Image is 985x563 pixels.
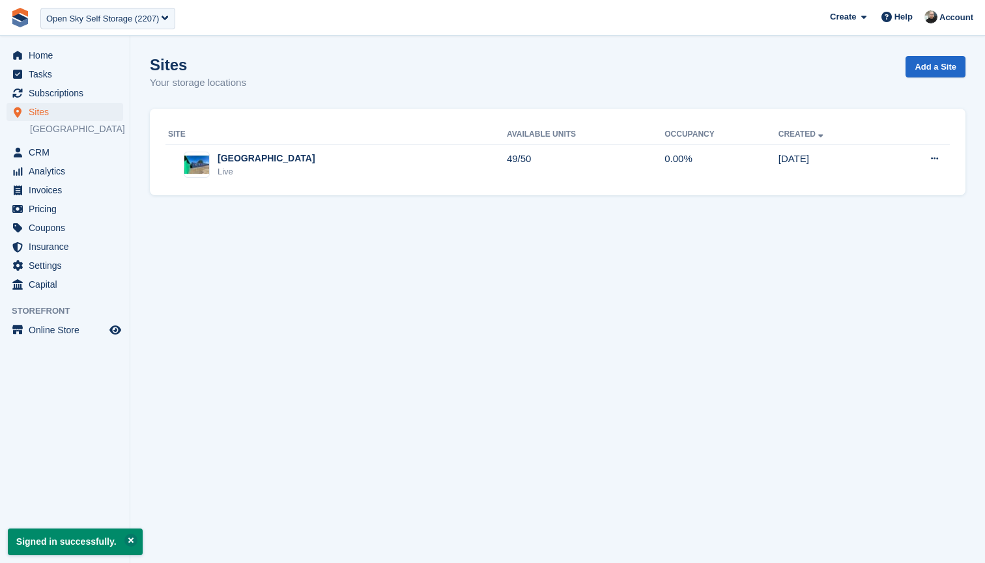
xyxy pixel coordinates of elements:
span: Home [29,46,107,64]
a: menu [7,143,123,161]
a: menu [7,219,123,237]
span: Pricing [29,200,107,218]
p: Your storage locations [150,76,246,90]
span: Capital [29,275,107,294]
a: Created [778,130,826,139]
a: menu [7,238,123,256]
a: menu [7,84,123,102]
a: menu [7,46,123,64]
a: menu [7,275,123,294]
h1: Sites [150,56,246,74]
img: Tom Huddleston [924,10,937,23]
a: menu [7,162,123,180]
a: menu [7,256,123,275]
span: Insurance [29,238,107,256]
th: Available Units [507,124,664,145]
p: Signed in successfully. [8,529,143,555]
span: Settings [29,256,107,275]
span: Create [830,10,856,23]
span: Online Store [29,321,107,339]
a: [GEOGRAPHIC_DATA] [30,123,123,135]
div: Open Sky Self Storage (2207) [46,12,159,25]
span: Analytics [29,162,107,180]
td: [DATE] [778,144,887,185]
a: menu [7,65,123,83]
a: menu [7,321,123,339]
a: menu [7,103,123,121]
a: menu [7,200,123,218]
span: Sites [29,103,107,121]
th: Occupancy [664,124,778,145]
img: Image of Northampton site [184,156,209,174]
a: Add a Site [906,56,965,77]
span: Invoices [29,181,107,199]
td: 49/50 [507,144,664,185]
img: stora-icon-8386f47178a22dfd0bd8f6a31ec36ba5ce8667c1dd55bd0f319d3a0aa187defe.svg [10,8,30,27]
a: Preview store [107,322,123,338]
span: CRM [29,143,107,161]
a: menu [7,181,123,199]
th: Site [165,124,507,145]
span: Help [894,10,913,23]
span: Account [939,11,973,24]
span: Tasks [29,65,107,83]
span: Storefront [12,305,130,318]
div: Live [218,165,315,178]
span: Coupons [29,219,107,237]
span: Subscriptions [29,84,107,102]
div: [GEOGRAPHIC_DATA] [218,152,315,165]
td: 0.00% [664,144,778,185]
